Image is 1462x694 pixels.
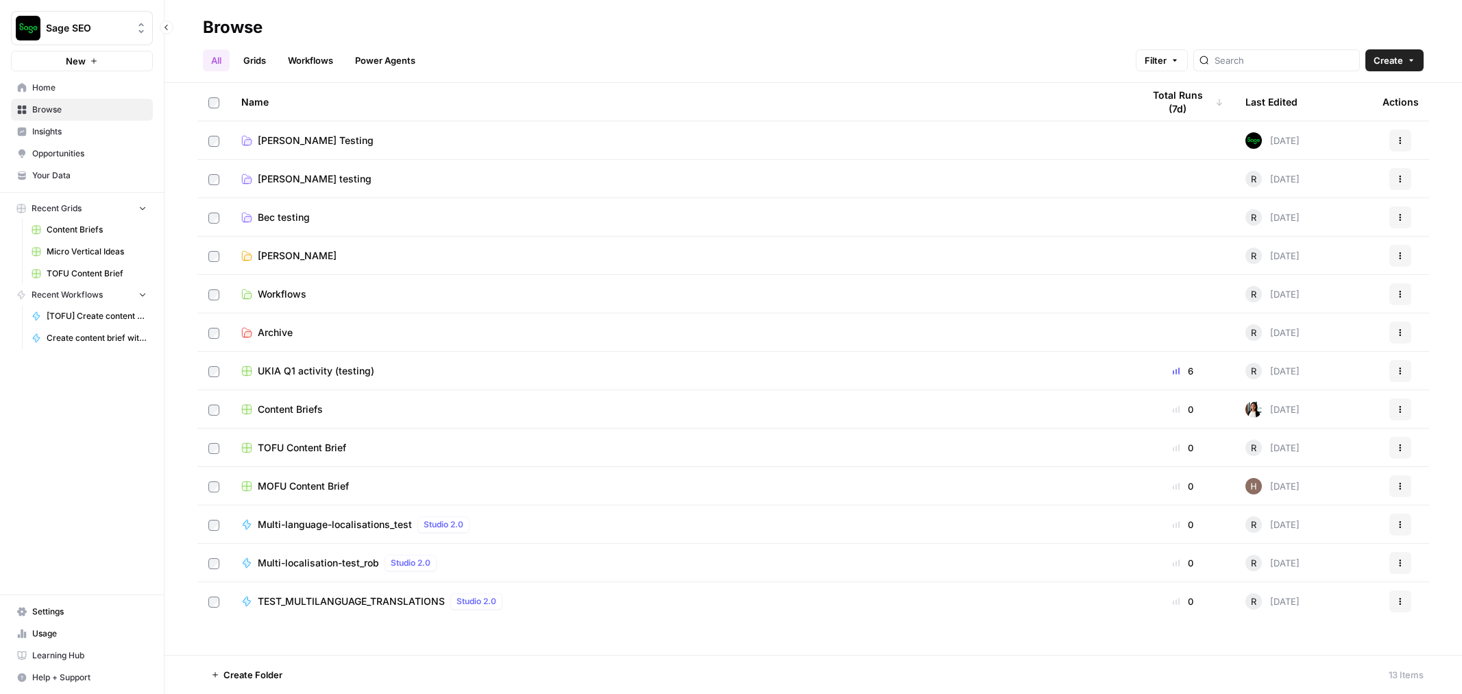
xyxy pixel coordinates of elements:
div: [DATE] [1245,593,1300,610]
span: Create [1374,53,1403,67]
span: Learning Hub [32,649,147,662]
span: Studio 2.0 [456,595,496,608]
img: ub7e22ukvz2zgz7trfpzk33zlxox [1245,132,1262,149]
div: [DATE] [1245,401,1300,418]
button: Create Folder [203,664,291,686]
span: Usage [32,627,147,640]
span: TOFU Content Brief [258,441,346,455]
span: Sage SEO [46,21,129,35]
a: TOFU Content Brief [241,441,1121,455]
a: Home [11,77,153,99]
a: MOFU Content Brief [241,479,1121,493]
span: R [1251,287,1256,301]
span: Opportunities [32,147,147,160]
div: 13 Items [1389,668,1424,682]
span: TEST_MULTILANGUAGE_TRANSLATIONS [258,595,445,608]
div: 0 [1143,556,1223,570]
span: R [1251,518,1256,531]
a: Grids [235,49,274,71]
input: Search [1215,53,1354,67]
a: UKIA Q1 activity (testing) [241,364,1121,378]
span: Multi-language-localisations_test [258,518,412,531]
button: Recent Grids [11,198,153,219]
span: R [1251,556,1256,570]
span: Your Data [32,169,147,182]
a: Create content brief with internal links_FY26 [25,327,153,349]
a: Bec testing [241,211,1121,224]
a: Content Briefs [241,403,1121,416]
div: [DATE] [1245,440,1300,456]
div: [DATE] [1245,516,1300,533]
div: 0 [1143,441,1223,455]
a: [PERSON_NAME] testing [241,172,1121,186]
div: [DATE] [1245,209,1300,226]
a: Learning Hub [11,645,153,667]
img: 5m2q3ewym4xjht4phlpjz25nibxf [1245,478,1262,494]
span: R [1251,595,1256,608]
span: R [1251,326,1256,339]
a: Settings [11,601,153,623]
button: Workspace: Sage SEO [11,11,153,45]
span: Settings [32,606,147,618]
button: Recent Workflows [11,285,153,305]
a: Power Agents [347,49,424,71]
div: [DATE] [1245,324,1300,341]
a: Browse [11,99,153,121]
a: Workflows [280,49,341,71]
div: [DATE] [1245,171,1300,187]
span: Content Briefs [258,403,323,416]
div: Actions [1382,83,1419,121]
img: Sage SEO Logo [16,16,40,40]
span: Browse [32,104,147,116]
a: Workflows [241,287,1121,301]
span: Recent Workflows [32,289,103,301]
button: Filter [1136,49,1188,71]
span: [TOFU] Create content brief with internal links_FY26 [47,310,147,322]
div: Last Edited [1245,83,1297,121]
div: Name [241,83,1121,121]
span: Studio 2.0 [424,518,463,531]
span: TOFU Content Brief [47,267,147,280]
span: Create content brief with internal links_FY26 [47,332,147,344]
a: [PERSON_NAME] [241,249,1121,263]
img: xqjo96fmx1yk2e67jao8cdkou4un [1245,401,1262,418]
a: Your Data [11,165,153,187]
a: Content Briefs [25,219,153,241]
div: [DATE] [1245,132,1300,149]
span: Home [32,82,147,94]
div: [DATE] [1245,478,1300,494]
div: [DATE] [1245,555,1300,571]
div: 6 [1143,364,1223,378]
span: Recent Grids [32,202,82,215]
span: MOFU Content Brief [258,479,349,493]
div: [DATE] [1245,248,1300,264]
a: [TOFU] Create content brief with internal links_FY26 [25,305,153,327]
span: Workflows [258,287,306,301]
button: Help + Support [11,667,153,689]
span: Help + Support [32,671,147,684]
span: Content Briefs [47,224,147,236]
button: New [11,51,153,71]
a: Micro Vertical Ideas [25,241,153,263]
a: TOFU Content Brief [25,263,153,285]
div: 0 [1143,595,1223,608]
a: Insights [11,121,153,143]
button: Create [1365,49,1424,71]
span: Filter [1145,53,1167,67]
span: [PERSON_NAME] testing [258,172,371,186]
div: Browse [203,16,263,38]
span: New [66,54,86,68]
span: Studio 2.0 [391,557,430,569]
a: [PERSON_NAME] Testing [241,134,1121,147]
a: Multi-localisation-test_robStudio 2.0 [241,555,1121,571]
span: Multi-localisation-test_rob [258,556,379,570]
a: All [203,49,230,71]
div: [DATE] [1245,363,1300,379]
span: R [1251,364,1256,378]
span: Micro Vertical Ideas [47,246,147,258]
div: [DATE] [1245,286,1300,302]
span: [PERSON_NAME] [258,249,337,263]
span: Archive [258,326,293,339]
span: Create Folder [223,668,282,682]
div: Total Runs (7d) [1143,83,1223,121]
